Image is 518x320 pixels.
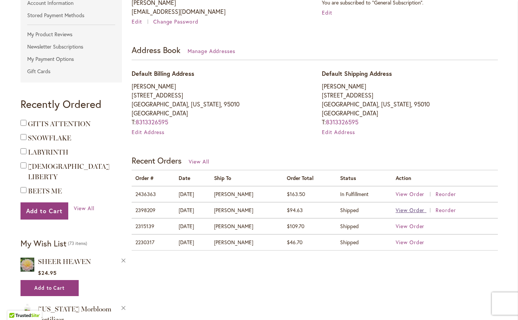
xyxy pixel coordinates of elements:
a: 8313326595 [326,118,358,126]
td: Shipped [336,202,392,218]
th: Ship To [210,170,283,186]
a: View Order [396,239,425,246]
button: Add to Cart [21,202,69,220]
a: Edit Address [322,128,355,136]
a: Gift Cards [21,66,122,77]
a: Manage Addresses [188,47,236,55]
th: Status [336,170,392,186]
iframe: Launch Accessibility Center [6,293,26,314]
td: [DATE] [175,218,210,234]
a: Reorder [436,190,456,198]
td: 2436363 [132,186,175,202]
td: [PERSON_NAME] [210,234,283,250]
td: 2315139 [132,218,175,234]
address: [PERSON_NAME] [STREET_ADDRESS] [GEOGRAPHIC_DATA], [US_STATE], 95010 [GEOGRAPHIC_DATA] T: [132,82,307,127]
a: Edit [322,9,332,16]
a: [DEMOGRAPHIC_DATA] LIBERTY [28,162,110,181]
strong: Recent Orders [132,155,182,166]
a: View Order [396,206,434,214]
a: GITTS ATTENTION [28,120,91,128]
a: View Order [396,223,425,230]
td: [PERSON_NAME] [210,218,283,234]
td: [DATE] [175,186,210,202]
img: SHEER HEAVEN [21,256,35,273]
td: [DATE] [175,202,210,218]
td: [PERSON_NAME] [210,186,283,202]
span: Default Billing Address [132,69,194,77]
a: View Order [396,190,434,198]
span: $163.50 [287,190,305,198]
td: Shipped [336,218,392,234]
td: Shipped [336,234,392,250]
a: LABYRINTH [28,148,68,156]
a: View All [189,158,209,165]
td: [DATE] [175,234,210,250]
a: Edit Address [132,128,165,136]
strong: My Wish List [21,238,66,249]
td: 2398209 [132,202,175,218]
span: 73 items [68,240,87,246]
td: In Fulfillment [336,186,392,202]
td: 2230317 [132,234,175,250]
span: $24.95 [38,269,57,276]
span: Add to Cart [34,285,65,291]
a: Stored Payment Methods [21,10,122,21]
span: $109.70 [287,223,304,230]
a: BEETS ME [28,187,62,195]
span: View Order [396,190,425,198]
a: SHEER HEAVEN [38,258,91,266]
a: Newsletter Subscriptions [21,41,122,52]
td: [PERSON_NAME] [210,202,283,218]
a: Edit [132,18,152,25]
span: $46.70 [287,239,302,246]
th: Order # [132,170,175,186]
a: My Product Reviews [21,29,122,40]
a: My Payment Options [21,53,122,65]
a: 8313326595 [136,118,168,126]
strong: Recently Ordered [21,97,101,111]
strong: Address Book [132,44,180,55]
a: Change Password [153,18,199,25]
a: View All [74,205,94,212]
button: Add to Cart [21,280,79,296]
address: [PERSON_NAME] [STREET_ADDRESS] [GEOGRAPHIC_DATA], [US_STATE], 95010 [GEOGRAPHIC_DATA] T: [322,82,497,127]
span: Edit [132,18,142,25]
a: SHEER HEAVEN [21,256,35,274]
a: Reorder [436,206,456,214]
a: SNOWFLAKE [28,134,71,142]
span: $94.63 [287,206,303,214]
span: Add to Cart [26,207,63,215]
span: Default Shipping Address [322,69,392,77]
th: Order Total [283,170,336,186]
th: Action [392,170,498,186]
th: Date [175,170,210,186]
span: View Order [396,206,425,214]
